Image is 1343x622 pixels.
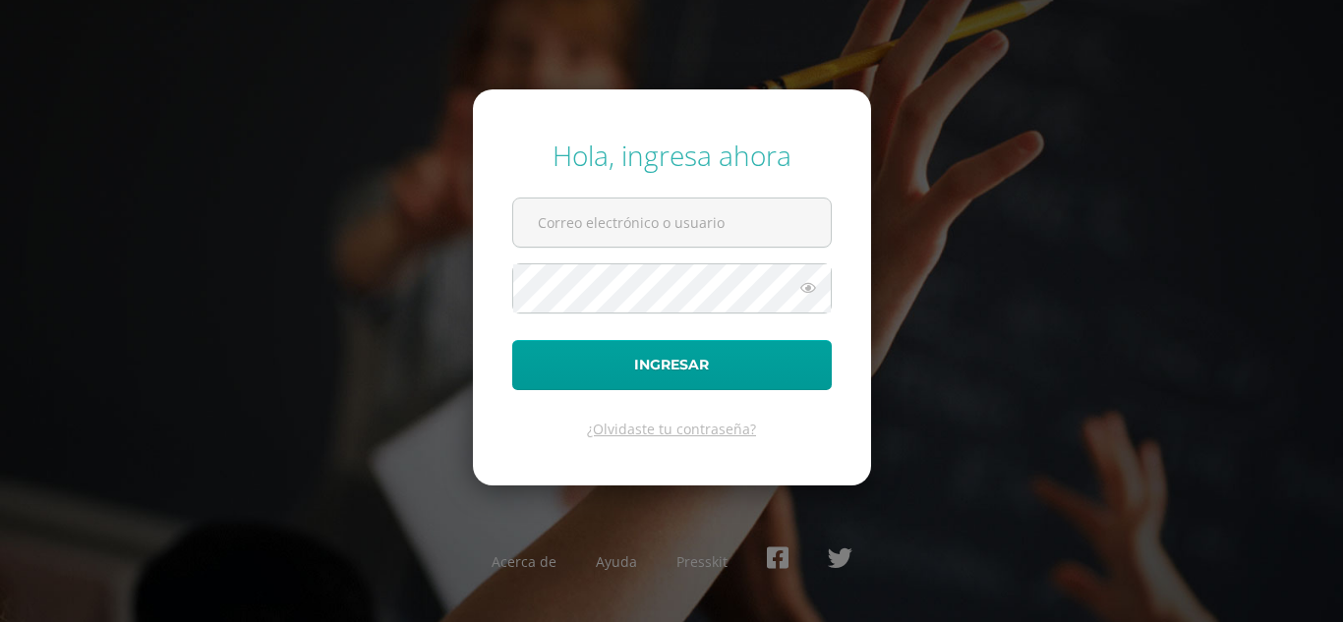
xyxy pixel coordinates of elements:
[512,340,832,390] button: Ingresar
[676,552,728,571] a: Presskit
[596,552,637,571] a: Ayuda
[492,552,556,571] a: Acerca de
[513,198,831,247] input: Correo electrónico o usuario
[587,420,756,438] a: ¿Olvidaste tu contraseña?
[512,137,832,174] div: Hola, ingresa ahora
